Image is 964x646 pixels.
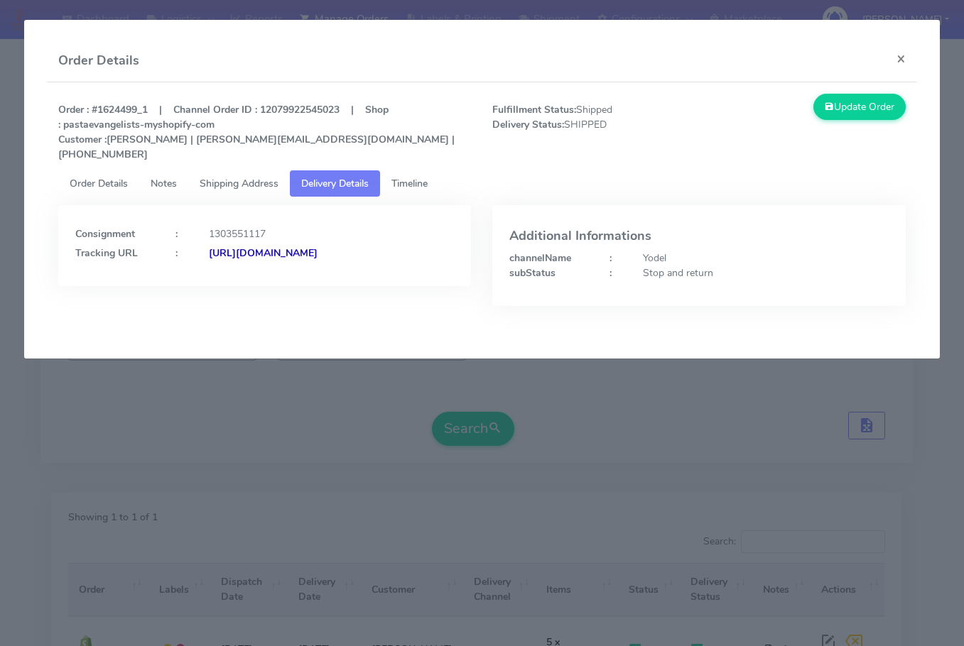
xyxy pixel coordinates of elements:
span: Delivery Details [301,177,369,190]
button: Close [885,40,917,77]
strong: Customer : [58,133,107,146]
strong: channelName [509,251,571,265]
button: Update Order [813,94,906,120]
strong: Tracking URL [75,246,138,260]
strong: subStatus [509,266,556,280]
strong: Fulfillment Status: [492,103,576,116]
strong: : [175,227,178,241]
h4: Additional Informations [509,229,888,243]
strong: [URL][DOMAIN_NAME] [209,246,318,260]
div: Yodel [632,251,899,265]
span: Notes [151,177,177,190]
strong: : [175,246,178,260]
span: Timeline [391,177,428,190]
span: Order Details [70,177,128,190]
span: Shipping Address [200,177,278,190]
h4: Order Details [58,51,139,70]
strong: Consignment [75,227,135,241]
span: Shipped SHIPPED [482,102,699,162]
strong: : [610,266,612,280]
strong: Delivery Status: [492,118,564,131]
strong: Order : #1624499_1 | Channel Order ID : 12079922545023 | Shop : pastaevangelists-myshopify-com [P... [58,103,455,161]
ul: Tabs [58,170,906,197]
strong: : [610,251,612,265]
div: 1303551117 [198,226,465,241]
div: Stop and return [632,265,899,280]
